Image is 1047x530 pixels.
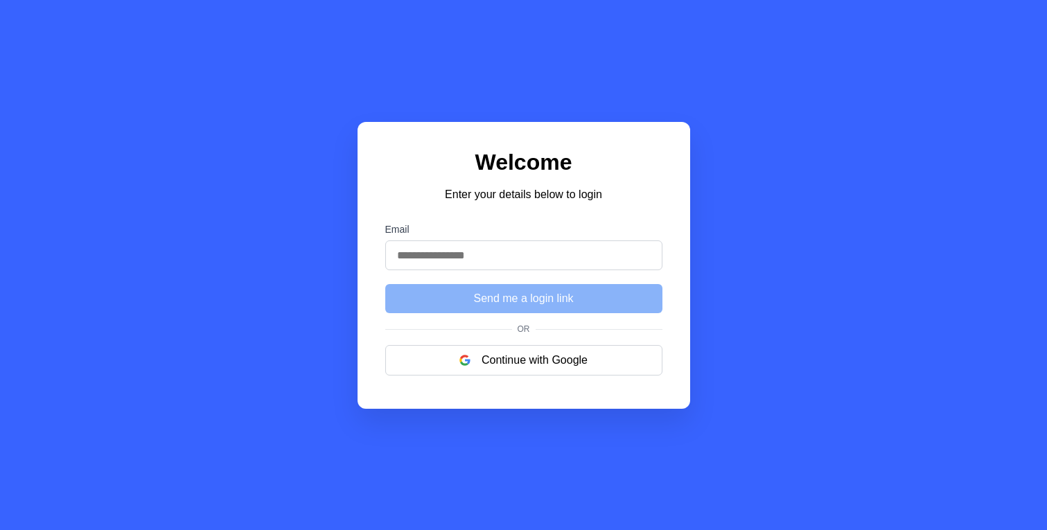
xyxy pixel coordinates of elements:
span: Or [512,324,536,334]
h1: Welcome [385,150,662,175]
label: Email [385,224,662,235]
button: Send me a login link [385,284,662,313]
button: Continue with Google [385,345,662,376]
img: google logo [459,355,470,366]
p: Enter your details below to login [385,186,662,203]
